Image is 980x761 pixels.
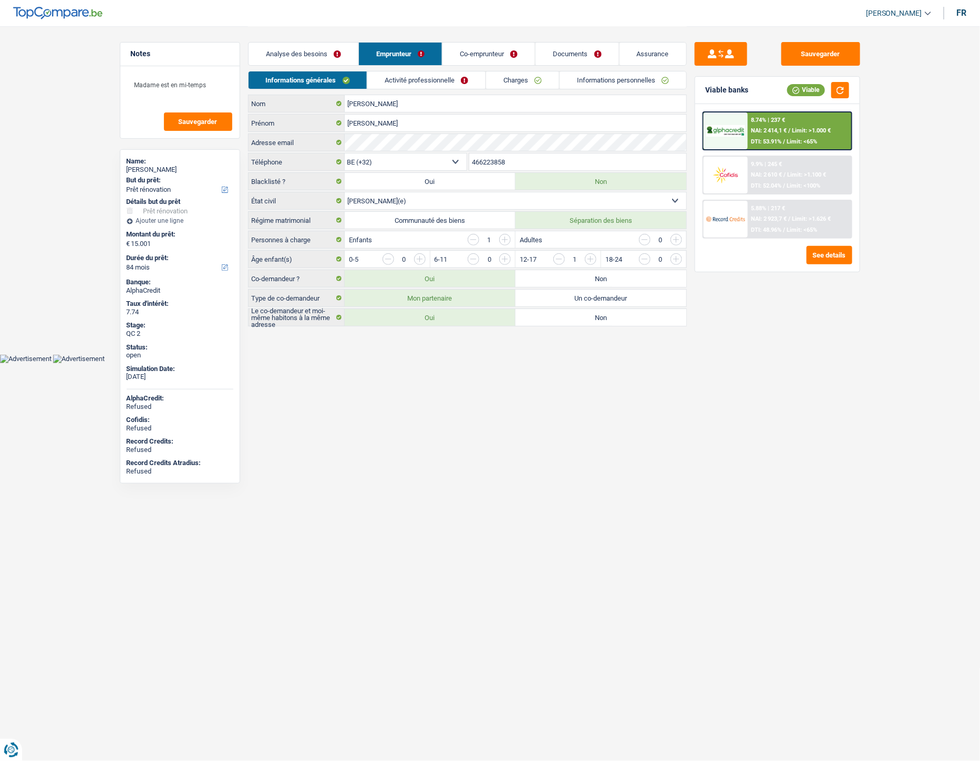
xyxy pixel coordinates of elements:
[787,182,820,189] span: Limit: <100%
[127,321,233,330] div: Stage:
[620,43,686,65] a: Assurance
[249,115,345,131] label: Prénom
[127,467,233,476] div: Refused
[560,71,686,89] a: Informations personnelles
[751,171,782,178] span: NAI: 2 610 €
[127,416,233,424] div: Cofidis:
[520,236,542,243] label: Adultes
[127,230,231,239] label: Montant du prêt:
[127,286,233,295] div: AlphaCredit
[127,308,233,316] div: 7.74
[751,205,785,212] div: 5.88% | 217 €
[127,446,233,454] div: Refused
[345,173,515,190] label: Oui
[367,71,486,89] a: Activité professionnelle
[788,215,790,222] span: /
[345,270,515,287] label: Oui
[127,403,233,411] div: Refused
[127,351,233,359] div: open
[179,118,218,125] span: Sauvegarder
[13,7,102,19] img: TopCompare Logo
[783,171,786,178] span: /
[127,166,233,174] div: [PERSON_NAME]
[783,138,785,145] span: /
[249,309,345,326] label: Le co-demandeur et moi-même habitons à la même adresse
[249,71,367,89] a: Informations générales
[751,227,781,233] span: DTI: 48.96%
[127,343,233,352] div: Status:
[751,138,781,145] span: DTI: 53.91%
[751,127,787,134] span: NAI: 2 414,1 €
[249,43,358,65] a: Analyse des besoins
[127,394,233,403] div: AlphaCredit:
[127,330,233,338] div: QC 2
[249,251,345,268] label: Âge enfant(s)
[359,43,442,65] a: Emprunteur
[164,112,232,131] button: Sauvegarder
[858,5,931,22] a: [PERSON_NAME]
[787,171,826,178] span: Limit: >1.100 €
[127,278,233,286] div: Banque:
[706,86,749,95] div: Viable banks
[957,8,967,18] div: fr
[787,84,825,96] div: Viable
[706,125,745,137] img: AlphaCredit
[249,192,345,209] label: État civil
[656,236,665,243] div: 0
[486,71,559,89] a: Charges
[127,217,233,224] div: Ajouter une ligne
[249,173,345,190] label: Blacklisté ?
[535,43,618,65] a: Documents
[127,373,233,381] div: [DATE]
[751,161,782,168] div: 9.9% | 245 €
[751,182,781,189] span: DTI: 52.04%
[807,246,852,264] button: See details
[751,117,785,124] div: 8.74% | 237 €
[787,227,817,233] span: Limit: <65%
[127,424,233,433] div: Refused
[345,212,515,229] label: Communauté des biens
[345,309,515,326] label: Oui
[706,165,745,184] img: Cofidis
[515,173,686,190] label: Non
[751,215,787,222] span: NAI: 2 923,7 €
[788,127,790,134] span: /
[469,153,686,170] input: 401020304
[783,227,785,233] span: /
[249,153,345,170] label: Téléphone
[249,290,345,306] label: Type de co-demandeur
[866,9,922,18] span: [PERSON_NAME]
[515,309,686,326] label: Non
[53,355,105,363] img: Advertisement
[783,182,785,189] span: /
[127,459,233,467] div: Record Credits Atradius:
[442,43,535,65] a: Co-emprunteur
[787,138,817,145] span: Limit: <65%
[249,95,345,112] label: Nom
[792,215,831,222] span: Limit: >1.626 €
[249,134,345,151] label: Adresse email
[127,240,130,248] span: €
[515,290,686,306] label: Un co-demandeur
[249,270,345,287] label: Co-demandeur ?
[706,209,745,229] img: Record Credits
[127,254,231,262] label: Durée du prêt:
[349,236,372,243] label: Enfants
[249,212,345,229] label: Régime matrimonial
[515,212,686,229] label: Séparation des biens
[127,300,233,308] div: Taux d'intérêt:
[127,437,233,446] div: Record Credits:
[515,270,686,287] label: Non
[399,256,409,263] div: 0
[484,236,494,243] div: 1
[127,198,233,206] div: Détails but du prêt
[127,176,231,184] label: But du prêt:
[345,290,515,306] label: Mon partenaire
[249,231,345,248] label: Personnes à charge
[127,157,233,166] div: Name:
[781,42,860,66] button: Sauvegarder
[792,127,831,134] span: Limit: >1.000 €
[349,256,358,263] label: 0-5
[131,49,229,58] h5: Notes
[127,365,233,373] div: Simulation Date:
